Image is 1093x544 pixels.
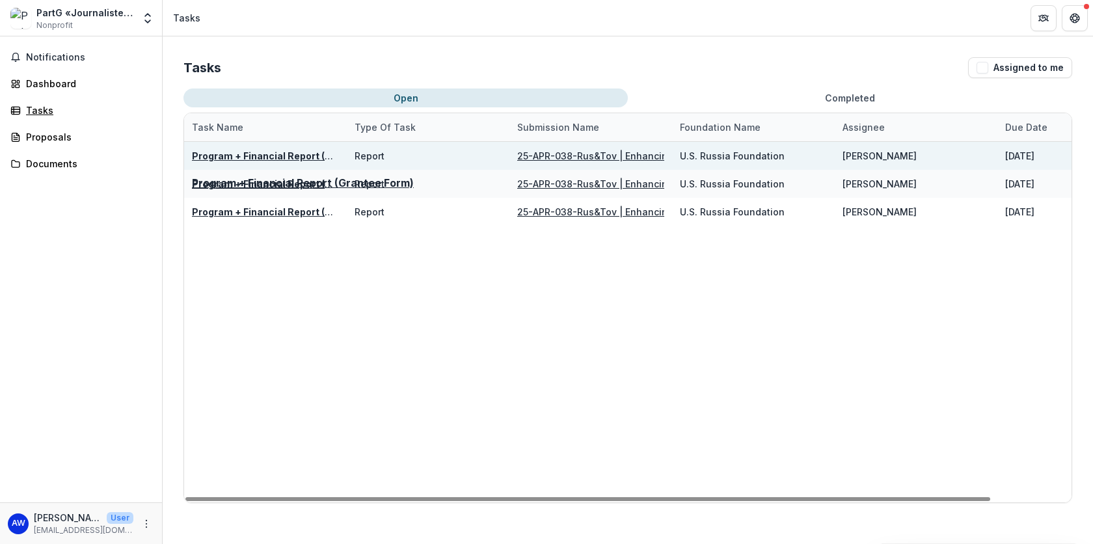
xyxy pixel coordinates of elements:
div: Assignee [835,120,893,134]
div: Tasks [26,103,146,117]
button: More [139,516,154,532]
div: U.S. Russia Foundation [680,205,785,219]
nav: breadcrumb [168,8,206,27]
button: Open [183,88,628,107]
div: Documents [26,157,146,170]
div: Type of Task [347,120,424,134]
div: Task Name [184,113,347,141]
div: Type of Task [347,113,509,141]
div: Submission Name [509,113,672,141]
div: U.S. Russia Foundation [680,177,785,191]
a: Tasks [5,100,157,121]
p: [EMAIL_ADDRESS][DOMAIN_NAME] [34,524,133,536]
a: 25-APR-038-Rus&Tov | Enhancing the capacity of Faridaily media outlet [517,178,846,189]
a: Program + Financial Report (Grantee Form) [192,178,392,189]
a: Documents [5,153,157,174]
div: PartG «Journalisten [PERSON_NAME]» [36,6,133,20]
a: Proposals [5,126,157,148]
h2: Tasks [183,60,221,75]
button: Partners [1031,5,1057,31]
span: Notifications [26,52,152,63]
a: Program + Financial Report (Grantee Form) [192,206,392,217]
div: Foundation Name [672,113,835,141]
span: Nonprofit [36,20,73,31]
button: Open entity switcher [139,5,157,31]
div: [DATE] [1005,205,1034,219]
a: 25-APR-038-Rus&Tov | Enhancing the capacity of Faridaily media outlet [517,150,846,161]
a: Dashboard [5,73,157,94]
button: Completed [628,88,1072,107]
div: [DATE] [1005,177,1034,191]
div: Assignee [835,113,997,141]
div: Tasks [173,11,200,25]
div: Foundation Name [672,120,768,134]
div: [PERSON_NAME] [843,149,917,163]
p: User [107,512,133,524]
div: Submission Name [509,120,607,134]
div: Report [355,205,385,219]
div: [PERSON_NAME] [843,177,917,191]
div: [DATE] [1005,149,1034,163]
a: Program + Financial Report (Grantee Form) [192,150,392,161]
div: Alex Wolf [12,519,25,528]
div: Report [355,149,385,163]
button: Notifications [5,47,157,68]
div: Task Name [184,120,251,134]
a: 25-APR-038-Rus&Tov | Enhancing the capacity of Faridaily media outlet [517,206,846,217]
div: Dashboard [26,77,146,90]
button: Assigned to me [968,57,1072,78]
div: Report [355,177,385,191]
div: U.S. Russia Foundation [680,149,785,163]
p: [PERSON_NAME] [34,511,101,524]
div: Due Date [997,120,1055,134]
div: Proposals [26,130,146,144]
img: PartG «Journalisten Rustamova&Tovkaylo» [10,8,31,29]
div: [PERSON_NAME] [843,205,917,219]
button: Get Help [1062,5,1088,31]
